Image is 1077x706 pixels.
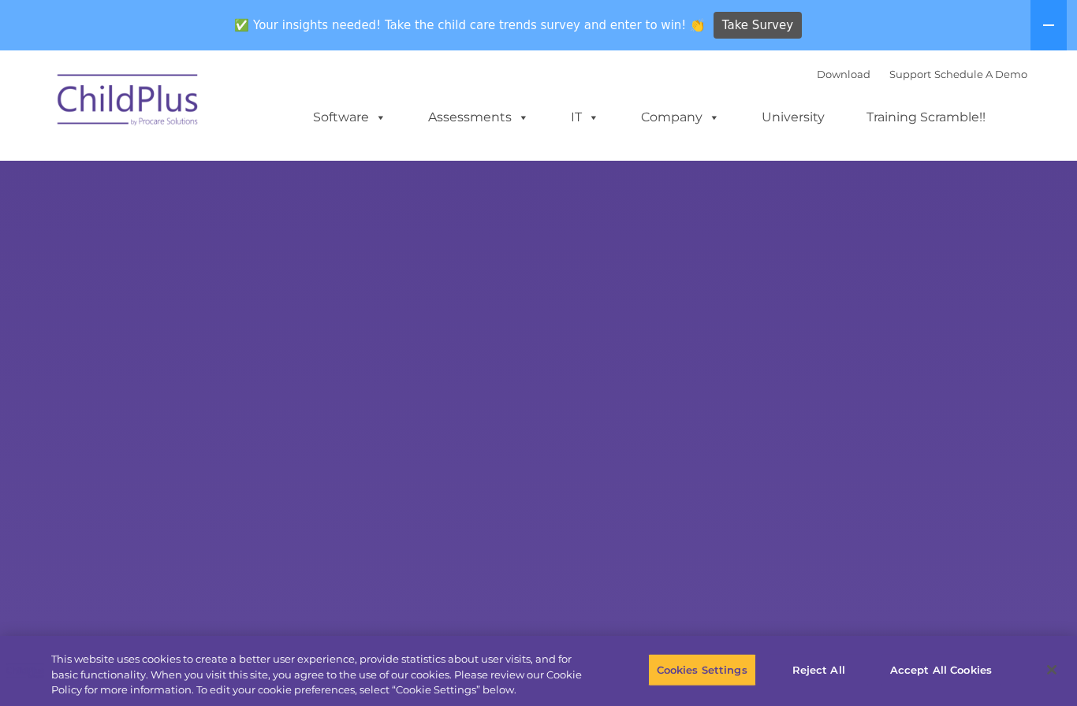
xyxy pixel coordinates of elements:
[770,653,868,686] button: Reject All
[625,102,736,133] a: Company
[412,102,545,133] a: Assessments
[881,653,1001,686] button: Accept All Cookies
[229,10,711,41] span: ✅ Your insights needed! Take the child care trends survey and enter to win! 👏
[555,102,615,133] a: IT
[648,653,756,686] button: Cookies Settings
[51,652,592,698] div: This website uses cookies to create a better user experience, provide statistics about user visit...
[817,68,870,80] a: Download
[746,102,840,133] a: University
[889,68,931,80] a: Support
[817,68,1027,80] font: |
[50,63,207,142] img: ChildPlus by Procare Solutions
[714,12,803,39] a: Take Survey
[851,102,1001,133] a: Training Scramble!!
[1034,652,1069,687] button: Close
[934,68,1027,80] a: Schedule A Demo
[297,102,402,133] a: Software
[722,12,793,39] span: Take Survey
